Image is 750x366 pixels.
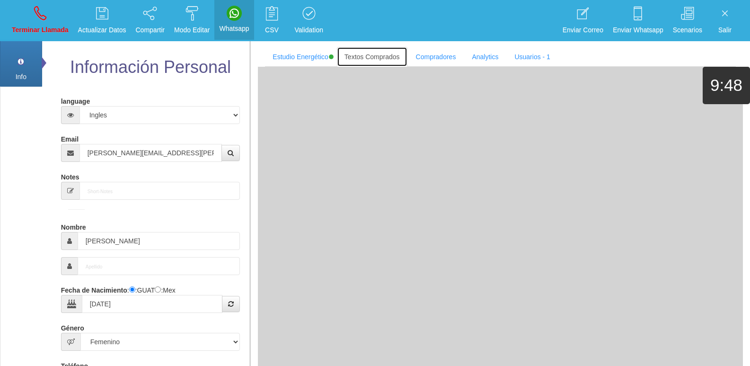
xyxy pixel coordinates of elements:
[12,25,69,36] p: Terminar Llamada
[708,3,741,38] a: Salir
[563,25,603,36] p: Enviar Correo
[79,182,240,200] input: Short-Notes
[291,3,326,38] a: Validation
[59,58,243,77] h2: Información Personal
[559,3,607,38] a: Enviar Correo
[609,3,667,38] a: Enviar Whatsapp
[129,286,135,293] input: :Quechi GUAT
[712,25,738,36] p: Salir
[408,47,464,67] a: Compradores
[136,25,165,36] p: Compartir
[216,3,252,37] a: Whatsapp
[78,232,240,250] input: Nombre
[265,47,336,67] a: Estudio Energético
[670,3,706,38] a: Scenarios
[61,93,90,106] label: language
[61,282,240,313] div: : :GUAT :Mex
[61,219,86,232] label: Nombre
[61,169,79,182] label: Notes
[171,3,213,38] a: Modo Editar
[295,25,323,36] p: Validation
[78,25,126,36] p: Actualizar Datos
[259,25,285,36] p: CSV
[61,131,79,144] label: Email
[337,47,407,67] a: Textos Comprados
[464,47,506,67] a: Analytics
[256,3,289,38] a: CSV
[132,3,168,38] a: Compartir
[79,144,222,162] input: Correo electrónico
[78,257,240,275] input: Apellido
[174,25,210,36] p: Modo Editar
[155,286,161,293] input: :Yuca-Mex
[61,320,84,333] label: Género
[703,76,750,95] h1: 9:48
[613,25,663,36] p: Enviar Whatsapp
[61,282,127,295] label: Fecha de Nacimiento
[673,25,702,36] p: Scenarios
[9,3,72,38] a: Terminar Llamada
[507,47,557,67] a: Usuarios - 1
[219,23,249,34] p: Whatsapp
[75,3,130,38] a: Actualizar Datos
